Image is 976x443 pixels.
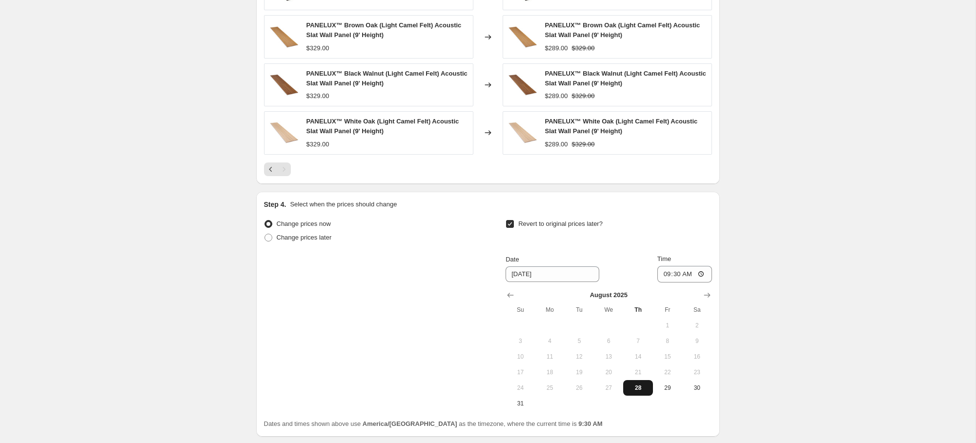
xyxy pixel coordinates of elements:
[686,368,708,376] span: 23
[598,353,619,361] span: 13
[598,337,619,345] span: 6
[623,302,652,318] th: Thursday
[506,333,535,349] button: Sunday August 3 2025
[545,91,568,101] div: $289.00
[623,364,652,380] button: Thursday August 21 2025
[506,364,535,380] button: Sunday August 17 2025
[653,349,682,364] button: Friday August 15 2025
[623,380,652,396] button: Today Thursday August 28 2025
[657,306,678,314] span: Fr
[572,140,595,149] strike: $329.00
[506,349,535,364] button: Sunday August 10 2025
[535,364,565,380] button: Monday August 18 2025
[506,266,599,282] input: 8/28/2025
[363,420,457,427] b: America/[GEOGRAPHIC_DATA]
[700,288,714,302] button: Show next month, September 2025
[594,364,623,380] button: Wednesday August 20 2025
[306,43,329,53] div: $329.00
[545,140,568,149] div: $289.00
[264,162,278,176] button: Previous
[657,266,712,282] input: 12:00
[506,380,535,396] button: Sunday August 24 2025
[598,384,619,392] span: 27
[509,353,531,361] span: 10
[277,234,332,241] span: Change prices later
[565,380,594,396] button: Tuesday August 26 2025
[539,306,561,314] span: Mo
[565,364,594,380] button: Tuesday August 19 2025
[682,333,712,349] button: Saturday August 9 2025
[598,306,619,314] span: We
[686,353,708,361] span: 16
[545,70,706,87] span: PANELUX™ Black Walnut (Light Camel Felt) Acoustic Slat Wall Panel (9' Height)
[545,21,700,39] span: PANELUX™ Brown Oak (Light Camel Felt) Acoustic Slat Wall Panel (9' Height)
[627,353,649,361] span: 14
[569,306,590,314] span: Tu
[535,302,565,318] th: Monday
[653,302,682,318] th: Friday
[306,21,462,39] span: PANELUX™ Brown Oak (Light Camel Felt) Acoustic Slat Wall Panel (9' Height)
[594,380,623,396] button: Wednesday August 27 2025
[572,91,595,101] strike: $329.00
[653,318,682,333] button: Friday August 1 2025
[269,70,299,100] img: BlackWalnutLightCamelFelt_80x.jpg
[686,384,708,392] span: 30
[569,368,590,376] span: 19
[509,306,531,314] span: Su
[594,349,623,364] button: Wednesday August 13 2025
[682,364,712,380] button: Saturday August 23 2025
[518,220,603,227] span: Revert to original prices later?
[509,384,531,392] span: 24
[686,322,708,329] span: 2
[682,302,712,318] th: Saturday
[506,302,535,318] th: Sunday
[535,349,565,364] button: Monday August 11 2025
[535,380,565,396] button: Monday August 25 2025
[508,70,537,100] img: BlackWalnutLightCamelFelt_80x.jpg
[290,200,397,209] p: Select when the prices should change
[565,349,594,364] button: Tuesday August 12 2025
[506,396,535,411] button: Sunday August 31 2025
[627,384,649,392] span: 28
[653,333,682,349] button: Friday August 8 2025
[539,353,561,361] span: 11
[306,70,468,87] span: PANELUX™ Black Walnut (Light Camel Felt) Acoustic Slat Wall Panel (9' Height)
[269,118,299,147] img: White_Oak_Light_Camel_Felt_Panel_80x.jpg
[657,322,678,329] span: 1
[539,337,561,345] span: 4
[306,140,329,149] div: $329.00
[269,22,299,52] img: BrownOakLightCamelFelt_80x.jpg
[306,118,459,135] span: PANELUX™ White Oak (Light Camel Felt) Acoustic Slat Wall Panel (9' Height)
[578,420,602,427] b: 9:30 AM
[277,220,331,227] span: Change prices now
[627,337,649,345] span: 7
[565,333,594,349] button: Tuesday August 5 2025
[657,368,678,376] span: 22
[509,368,531,376] span: 17
[545,43,568,53] div: $289.00
[545,118,698,135] span: PANELUX™ White Oak (Light Camel Felt) Acoustic Slat Wall Panel (9' Height)
[657,384,678,392] span: 29
[508,22,537,52] img: BrownOakLightCamelFelt_80x.jpg
[627,368,649,376] span: 21
[264,200,286,209] h2: Step 4.
[565,302,594,318] th: Tuesday
[569,337,590,345] span: 5
[682,318,712,333] button: Saturday August 2 2025
[598,368,619,376] span: 20
[686,337,708,345] span: 9
[508,118,537,147] img: White_Oak_Light_Camel_Felt_Panel_80x.jpg
[509,400,531,407] span: 31
[539,368,561,376] span: 18
[504,288,517,302] button: Show previous month, July 2025
[594,302,623,318] th: Wednesday
[682,380,712,396] button: Saturday August 30 2025
[682,349,712,364] button: Saturday August 16 2025
[535,333,565,349] button: Monday August 4 2025
[569,384,590,392] span: 26
[653,364,682,380] button: Friday August 22 2025
[653,380,682,396] button: Friday August 29 2025
[627,306,649,314] span: Th
[506,256,519,263] span: Date
[623,333,652,349] button: Thursday August 7 2025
